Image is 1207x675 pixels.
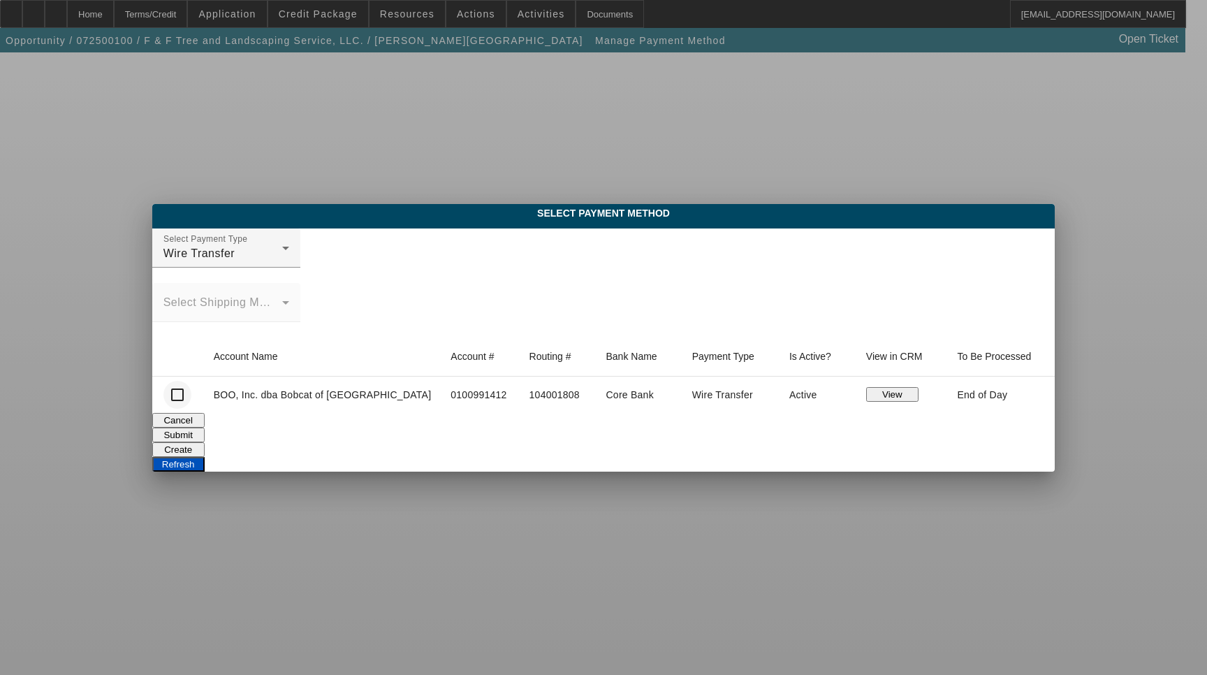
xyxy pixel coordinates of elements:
td: BOO, Inc. dba Bobcat of [GEOGRAPHIC_DATA] [203,377,440,413]
div: View in CRM [866,349,923,364]
div: Account Name [214,349,429,364]
td: 0100991412 [439,377,518,413]
td: End of Day [946,377,1055,413]
div: Bank Name [606,349,657,364]
div: To Be Processed [957,349,1044,364]
div: Account # [451,349,506,364]
button: Submit [152,428,205,442]
div: Account Name [214,349,278,364]
div: Account # [451,349,494,364]
div: Routing # [529,349,584,364]
td: Core Bank [595,377,681,413]
div: Payment Type [692,349,754,364]
div: View in CRM [866,349,935,364]
mat-label: Select Payment Type [163,234,247,243]
button: Refresh [152,457,205,472]
div: To Be Processed [957,349,1031,364]
div: Routing # [529,349,571,364]
div: Payment Type [692,349,767,364]
td: Wire Transfer [681,377,778,413]
button: Cancel [152,413,205,428]
div: Bank Name [606,349,670,364]
button: View [866,387,919,402]
div: Is Active? [789,349,831,364]
div: Is Active? [789,349,844,364]
td: Active [778,377,855,413]
span: Select Payment Method [163,208,1045,219]
button: Create [152,442,205,457]
mat-label: Select Shipping Method [163,296,289,308]
span: Wire Transfer [163,247,235,259]
td: 104001808 [518,377,595,413]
